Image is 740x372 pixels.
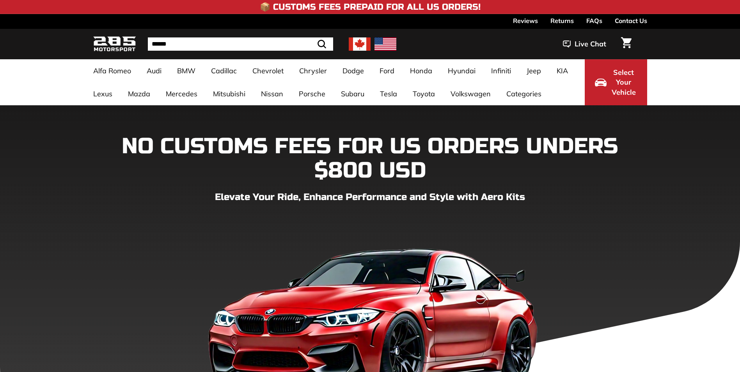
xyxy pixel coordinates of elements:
a: Mazda [120,82,158,105]
a: FAQs [586,14,602,27]
p: Elevate Your Ride, Enhance Performance and Style with Aero Kits [93,190,647,204]
h4: 📦 Customs Fees Prepaid for All US Orders! [260,2,481,12]
span: Live Chat [575,39,606,49]
a: Categories [499,82,549,105]
a: Cart [616,31,636,57]
a: Lexus [85,82,120,105]
span: Select Your Vehicle [610,67,637,97]
a: Infiniti [483,59,519,82]
a: Toyota [405,82,443,105]
a: Subaru [333,82,372,105]
button: Live Chat [553,34,616,54]
a: Nissan [253,82,291,105]
a: Contact Us [615,14,647,27]
a: KIA [549,59,576,82]
a: Audi [139,59,169,82]
a: Volkswagen [443,82,499,105]
h1: NO CUSTOMS FEES FOR US ORDERS UNDERS $800 USD [93,135,647,182]
a: Dodge [335,59,372,82]
a: Porsche [291,82,333,105]
a: Returns [550,14,574,27]
a: Chevrolet [245,59,291,82]
img: Logo_285_Motorsport_areodynamics_components [93,35,136,53]
a: Honda [402,59,440,82]
button: Select Your Vehicle [585,59,647,105]
a: BMW [169,59,203,82]
input: Search [148,37,333,51]
a: Tesla [372,82,405,105]
a: Cadillac [203,59,245,82]
a: Hyundai [440,59,483,82]
a: Alfa Romeo [85,59,139,82]
a: Jeep [519,59,549,82]
a: Mitsubishi [205,82,253,105]
a: Ford [372,59,402,82]
a: Reviews [513,14,538,27]
a: Chrysler [291,59,335,82]
a: Mercedes [158,82,205,105]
